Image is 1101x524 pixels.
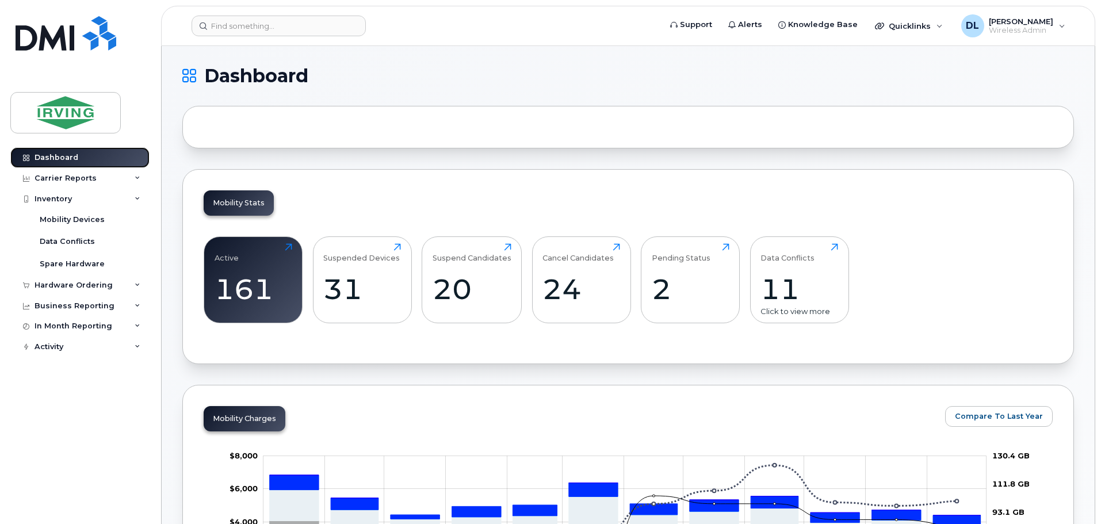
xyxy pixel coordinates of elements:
div: 31 [323,272,401,306]
tspan: $8,000 [230,451,258,460]
tspan: $6,000 [230,484,258,493]
a: Cancel Candidates24 [542,243,620,317]
tspan: 111.8 GB [992,479,1030,488]
g: $0 [230,451,258,460]
div: 20 [433,272,511,306]
div: Data Conflicts [760,243,815,262]
button: Compare To Last Year [945,406,1053,427]
a: Data Conflicts11Click to view more [760,243,838,317]
div: Cancel Candidates [542,243,614,262]
div: 11 [760,272,838,306]
tspan: 130.4 GB [992,451,1030,460]
div: 2 [652,272,729,306]
a: Pending Status2 [652,243,729,317]
div: 24 [542,272,620,306]
a: Active161 [215,243,292,317]
div: Suspended Devices [323,243,400,262]
a: Suspended Devices31 [323,243,401,317]
div: Suspend Candidates [433,243,511,262]
span: Dashboard [204,67,308,85]
div: 161 [215,272,292,306]
div: Click to view more [760,306,838,317]
tspan: 93.1 GB [992,507,1024,517]
span: Compare To Last Year [955,411,1043,422]
div: Pending Status [652,243,710,262]
a: Suspend Candidates20 [433,243,511,317]
g: $0 [230,484,258,493]
div: Active [215,243,239,262]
